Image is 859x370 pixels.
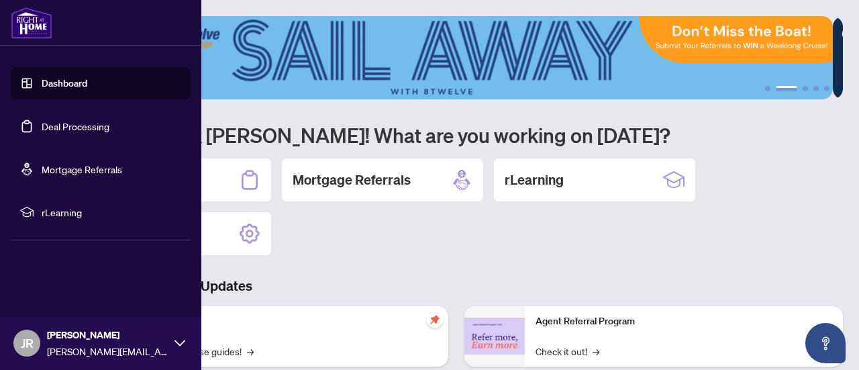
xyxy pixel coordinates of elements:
span: [PERSON_NAME] [47,328,168,342]
p: Self-Help [141,314,438,329]
button: 1 [765,86,770,91]
p: Agent Referral Program [536,314,832,329]
button: 5 [824,86,829,91]
img: Slide 1 [70,16,833,99]
button: 3 [803,86,808,91]
span: JR [21,334,34,353]
a: Deal Processing [42,120,109,132]
a: Dashboard [42,77,87,89]
span: pushpin [427,312,443,328]
button: Open asap [805,323,846,363]
span: [PERSON_NAME][EMAIL_ADDRESS][DOMAIN_NAME] [47,344,168,359]
h1: Welcome back [PERSON_NAME]! What are you working on [DATE]? [70,122,843,148]
a: Mortgage Referrals [42,163,122,175]
span: rLearning [42,205,181,220]
button: 2 [776,86,797,91]
span: → [593,344,599,359]
h2: Mortgage Referrals [293,171,411,189]
a: Check it out!→ [536,344,599,359]
span: → [247,344,254,359]
button: 4 [813,86,819,91]
img: Agent Referral Program [464,318,525,355]
img: logo [11,7,52,39]
h2: rLearning [505,171,564,189]
h3: Brokerage & Industry Updates [70,277,843,295]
